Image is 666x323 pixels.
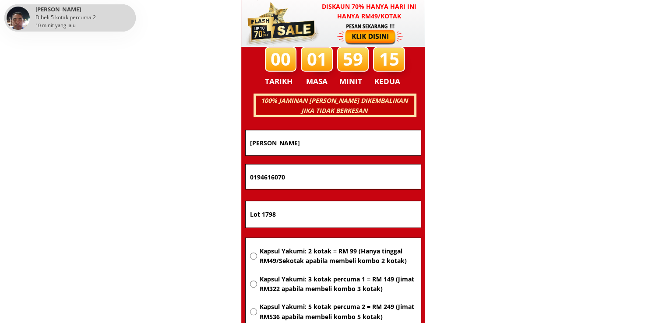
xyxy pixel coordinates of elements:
[314,2,425,21] h3: Diskaun 70% hanya hari ini hanya RM49/kotak
[254,96,414,116] h3: 100% JAMINAN [PERSON_NAME] DIKEMBALIKAN JIKA TIDAK BERKESAN
[339,75,366,88] h3: MINIT
[248,201,419,228] input: Alamat
[265,75,302,88] h3: TARIKH
[302,75,332,88] h3: MASA
[248,130,419,155] input: Nama penuh
[259,246,416,266] span: Kapsul Yakumi: 2 kotak = RM 99 (Hanya tinggal RM49/Sekotak apabila membeli kombo 2 kotak)
[374,75,403,88] h3: KEDUA
[248,165,419,189] input: Nombor Telefon Bimbit
[259,274,416,294] span: Kapsul Yakumi: 3 kotak percuma 1 = RM 149 (Jimat RM322 apabila membeli kombo 3 kotak)
[259,302,416,322] span: Kapsul Yakumi: 5 kotak percuma 2 = RM 249 (Jimat RM536 apabila membeli kombo 5 kotak)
